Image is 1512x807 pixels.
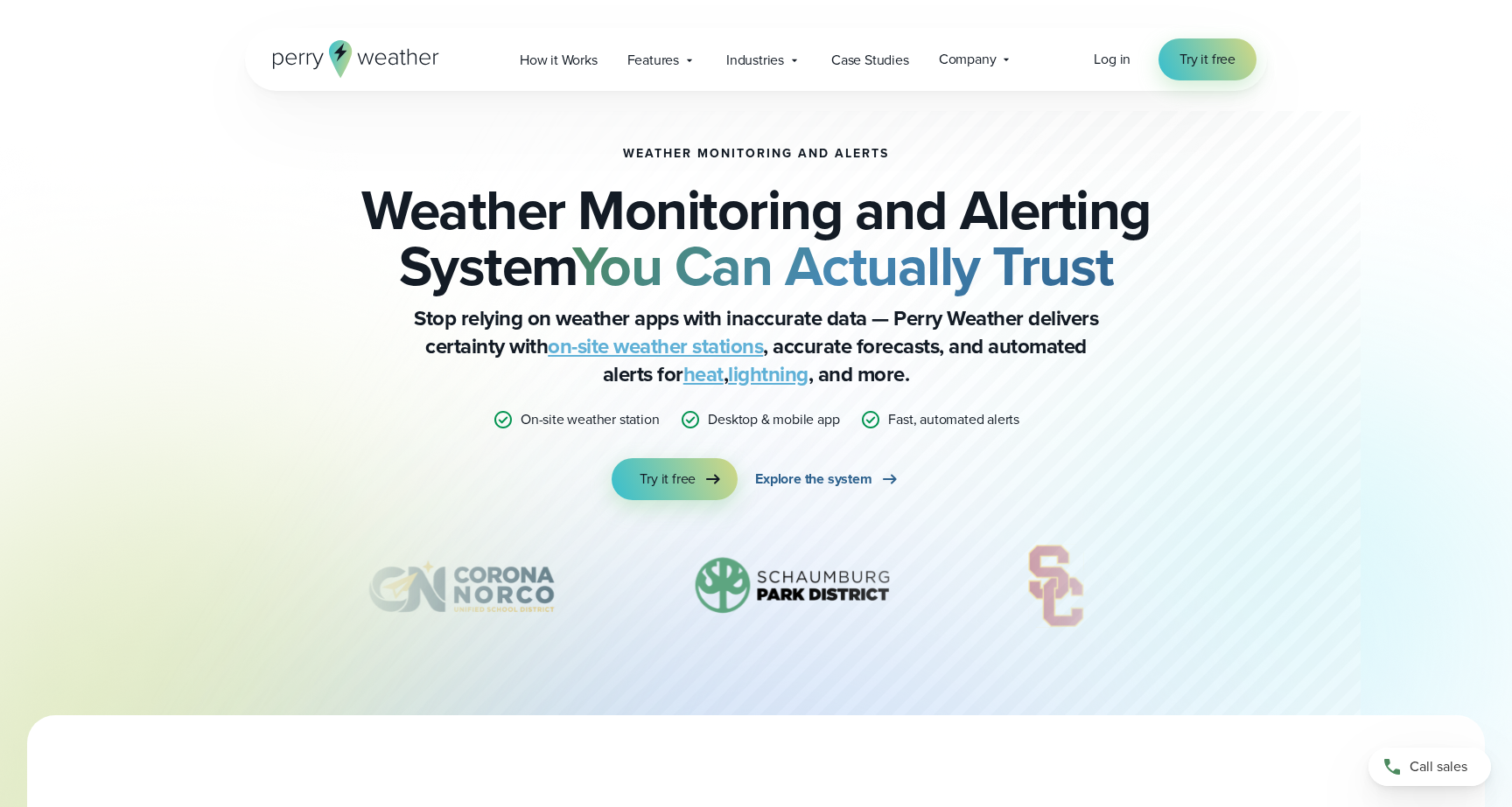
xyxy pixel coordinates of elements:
[1094,49,1130,69] span: Log in
[640,469,696,490] span: Try it free
[521,409,659,430] p: On-site weather station
[1158,38,1256,80] a: Try it free
[332,542,1179,638] div: slideshow
[332,182,1179,294] h2: Weather Monitoring and Alerting System
[572,225,1114,307] strong: You Can Actually Trust
[669,542,918,630] img: Schaumburg-Park-District-1.svg
[1368,748,1491,786] a: Call sales
[520,50,598,71] span: How it Works
[627,50,679,71] span: Features
[406,304,1106,388] p: Stop relying on weather apps with inaccurate data — Perry Weather delivers certainty with , accur...
[939,49,997,70] span: Company
[623,147,889,161] h1: Weather Monitoring and Alerts
[337,542,585,630] img: Corona-Norco-Unified-School-District.svg
[1410,756,1467,777] span: Call sales
[726,50,784,71] span: Industries
[755,469,871,490] span: Explore the system
[1002,542,1109,630] img: University-of-Southern-California-USC.svg
[505,42,612,78] a: How it Works
[669,542,918,630] div: 8 of 12
[1002,542,1109,630] div: 9 of 12
[1094,49,1130,70] a: Log in
[683,358,724,390] a: heat
[548,330,763,362] a: on-site weather stations
[1179,49,1235,70] span: Try it free
[831,50,909,71] span: Case Studies
[728,358,808,390] a: lightning
[612,458,738,500] a: Try it free
[337,542,585,630] div: 7 of 12
[708,409,839,430] p: Desktop & mobile app
[816,42,924,78] a: Case Studies
[888,409,1019,430] p: Fast, automated alerts
[755,458,899,500] a: Explore the system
